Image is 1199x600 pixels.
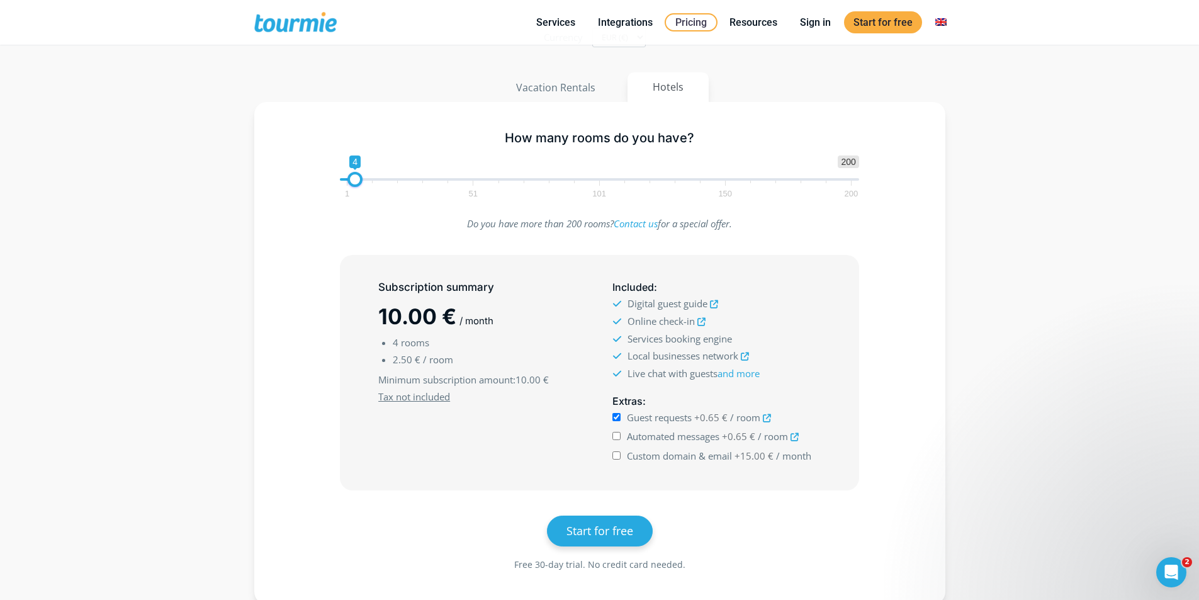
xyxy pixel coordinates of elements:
[627,411,692,424] span: Guest requests
[628,72,709,102] button: Hotels
[378,390,450,403] u: Tax not included
[612,281,654,293] span: Included
[718,367,760,380] a: and more
[340,215,859,232] p: Do you have more than 200 rooms? for a special offer.
[1156,557,1186,587] iframe: Intercom live chat
[694,411,728,424] span: +0.65 €
[776,450,811,462] span: / month
[378,371,586,388] span: :
[843,191,860,196] span: 200
[393,336,398,349] span: 4
[349,156,361,168] span: 4
[735,450,774,462] span: +15.00 €
[791,14,840,30] a: Sign in
[844,11,922,33] a: Start for free
[467,191,480,196] span: 51
[378,280,586,295] h5: Subscription summary
[612,395,643,407] span: Extras
[343,191,351,196] span: 1
[730,411,760,424] span: / room
[459,315,493,327] span: / month
[628,332,732,345] span: Services booking engine
[614,217,658,230] a: Contact us
[627,430,719,443] span: Automated messages
[758,430,788,443] span: / room
[514,558,685,570] span: Free 30-day trial. No credit card needed.
[720,14,787,30] a: Resources
[588,14,662,30] a: Integrations
[378,373,513,386] span: Minimum subscription amount
[590,191,608,196] span: 101
[547,516,653,546] a: Start for free
[627,450,732,462] span: Custom domain & email
[340,130,859,146] h5: How many rooms do you have?
[490,72,621,103] button: Vacation Rentals
[628,297,707,310] span: Digital guest guide
[628,315,695,327] span: Online check-in
[566,523,633,538] span: Start for free
[628,349,738,362] span: Local businesses network
[1182,557,1192,567] span: 2
[401,336,429,349] span: rooms
[515,373,549,386] span: 10.00 €
[665,13,718,31] a: Pricing
[628,367,760,380] span: Live chat with guests
[838,156,858,168] span: 200
[393,353,420,366] span: 2.50 €
[722,430,755,443] span: +0.65 €
[378,303,456,329] span: 10.00 €
[612,393,820,409] h5: :
[612,280,820,295] h5: :
[527,14,585,30] a: Services
[423,353,453,366] span: / room
[716,191,734,196] span: 150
